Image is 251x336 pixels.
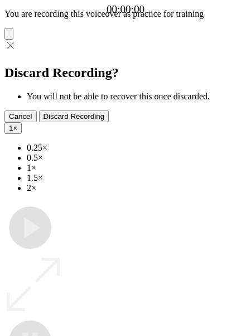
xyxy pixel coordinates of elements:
button: 1× [4,122,22,134]
p: You are recording this voiceover as practice for training [4,9,247,19]
button: Discard Recording [39,111,109,122]
button: Cancel [4,111,37,122]
span: 1 [9,124,13,132]
li: 0.25× [27,143,247,153]
li: 0.5× [27,153,247,163]
li: 1× [27,163,247,173]
li: You will not be able to recover this once discarded. [27,92,247,102]
li: 2× [27,183,247,193]
li: 1.5× [27,173,247,183]
a: 00:00:00 [107,3,144,16]
h2: Discard Recording? [4,65,247,80]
